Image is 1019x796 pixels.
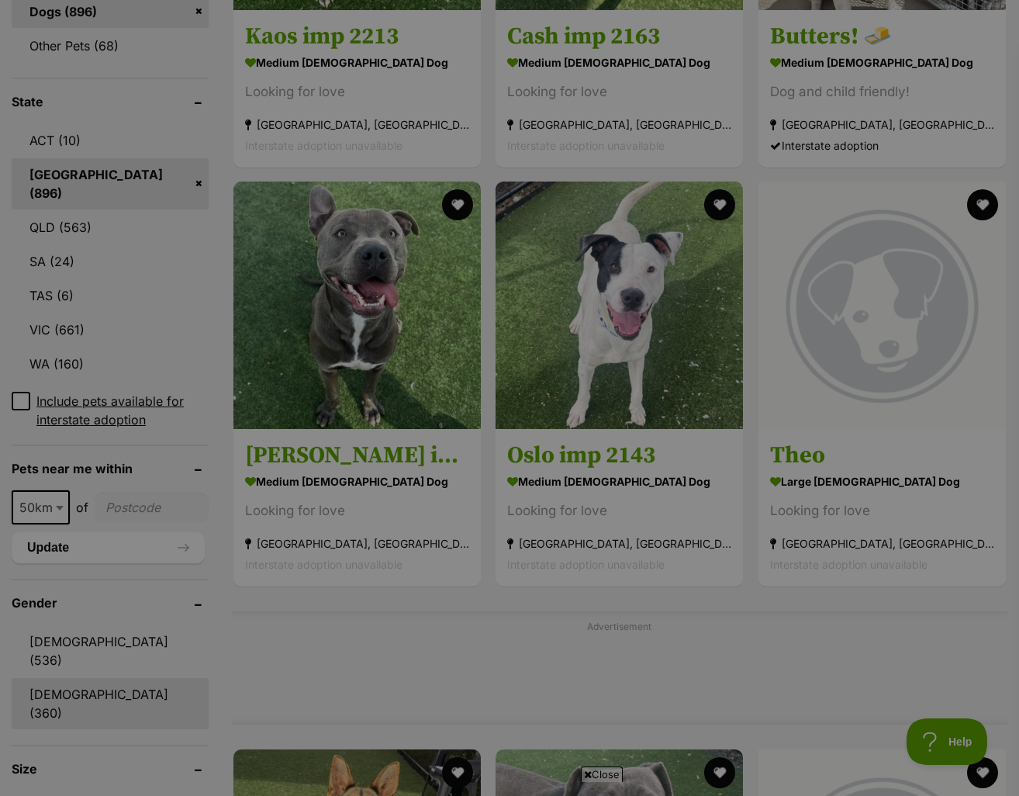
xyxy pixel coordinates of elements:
[770,533,994,554] strong: [GEOGRAPHIC_DATA], [GEOGRAPHIC_DATA]
[507,113,731,134] strong: [GEOGRAPHIC_DATA], [GEOGRAPHIC_DATA]
[12,95,209,109] header: State
[705,757,736,788] button: favourite
[770,50,994,73] strong: medium [DEMOGRAPHIC_DATA] Dog
[496,429,743,587] a: Oslo imp 2143 medium [DEMOGRAPHIC_DATA] Dog Looking for love [GEOGRAPHIC_DATA], [GEOGRAPHIC_DATA]...
[232,611,1007,725] div: Advertisement
[507,533,731,554] strong: [GEOGRAPHIC_DATA], [GEOGRAPHIC_DATA]
[12,158,209,209] a: [GEOGRAPHIC_DATA] (896)
[245,50,469,73] strong: medium [DEMOGRAPHIC_DATA] Dog
[770,441,994,470] h3: Theo
[770,21,994,50] h3: Butters! 🧈
[496,9,743,167] a: Cash imp 2163 medium [DEMOGRAPHIC_DATA] Dog Looking for love [GEOGRAPHIC_DATA], [GEOGRAPHIC_DATA]...
[12,392,209,429] a: Include pets available for interstate adoption
[770,81,994,102] div: Dog and child friendly!
[76,498,88,517] span: of
[12,348,209,380] a: WA (160)
[581,767,623,782] span: Close
[12,462,209,476] header: Pets near me within
[12,313,209,346] a: VIC (661)
[233,9,481,167] a: Kaos imp 2213 medium [DEMOGRAPHIC_DATA] Dog Looking for love [GEOGRAPHIC_DATA], [GEOGRAPHIC_DATA]...
[507,558,665,571] span: Interstate adoption unavailable
[13,497,68,518] span: 50km
[95,493,209,522] input: postcode
[233,182,481,429] img: Bender imp 2069 - American Staffordshire Terrier Dog
[12,625,209,677] a: [DEMOGRAPHIC_DATA] (536)
[758,429,1006,587] a: Theo large [DEMOGRAPHIC_DATA] Dog Looking for love [GEOGRAPHIC_DATA], [GEOGRAPHIC_DATA] Interstat...
[758,9,1006,167] a: Butters! 🧈 medium [DEMOGRAPHIC_DATA] Dog Dog and child friendly! [GEOGRAPHIC_DATA], [GEOGRAPHIC_D...
[12,532,205,563] button: Update
[967,189,998,220] button: favourite
[705,189,736,220] button: favourite
[36,392,209,429] span: Include pets available for interstate adoption
[245,81,469,102] div: Looking for love
[507,81,731,102] div: Looking for love
[12,29,209,62] a: Other Pets (68)
[245,470,469,493] strong: medium [DEMOGRAPHIC_DATA] Dog
[12,596,209,610] header: Gender
[496,182,743,429] img: Oslo imp 2143 - Bullmastiff x Irish Wolfhound Dog
[770,134,994,155] div: Interstate adoption
[442,757,473,788] button: favourite
[245,500,469,521] div: Looking for love
[507,500,731,521] div: Looking for love
[507,138,665,151] span: Interstate adoption unavailable
[770,500,994,521] div: Looking for love
[967,757,998,788] button: favourite
[507,470,731,493] strong: medium [DEMOGRAPHIC_DATA] Dog
[245,441,469,470] h3: [PERSON_NAME] imp 2069
[442,189,473,220] button: favourite
[245,138,402,151] span: Interstate adoption unavailable
[507,21,731,50] h3: Cash imp 2163
[12,762,209,776] header: Size
[907,718,988,765] iframe: Help Scout Beacon - Open
[233,429,481,587] a: [PERSON_NAME] imp 2069 medium [DEMOGRAPHIC_DATA] Dog Looking for love [GEOGRAPHIC_DATA], [GEOGRAP...
[245,558,402,571] span: Interstate adoption unavailable
[245,533,469,554] strong: [GEOGRAPHIC_DATA], [GEOGRAPHIC_DATA]
[12,124,209,157] a: ACT (10)
[12,678,209,729] a: [DEMOGRAPHIC_DATA] (360)
[507,50,731,73] strong: medium [DEMOGRAPHIC_DATA] Dog
[12,279,209,312] a: TAS (6)
[507,441,731,470] h3: Oslo imp 2143
[12,245,209,278] a: SA (24)
[12,211,209,244] a: QLD (563)
[245,21,469,50] h3: Kaos imp 2213
[770,558,927,571] span: Interstate adoption unavailable
[245,113,469,134] strong: [GEOGRAPHIC_DATA], [GEOGRAPHIC_DATA]
[12,490,70,524] span: 50km
[770,470,994,493] strong: large [DEMOGRAPHIC_DATA] Dog
[770,113,994,134] strong: [GEOGRAPHIC_DATA], [GEOGRAPHIC_DATA]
